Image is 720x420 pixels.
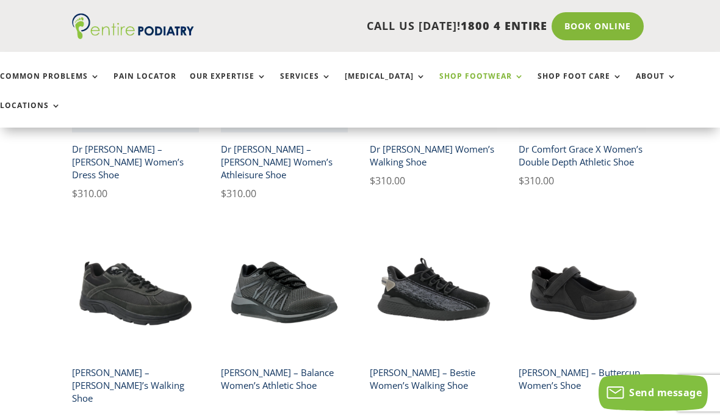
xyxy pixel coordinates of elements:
[370,229,497,356] img: bestie drew shoe athletic walking shoe entire podiatry
[552,12,644,40] a: Book Online
[629,386,702,399] span: Send message
[370,138,497,173] h2: Dr [PERSON_NAME] Women’s Walking Shoe
[190,72,267,98] a: Our Expertise
[370,229,497,396] a: bestie drew shoe athletic walking shoe entire podiatry[PERSON_NAME] – Bestie Women’s Walking Shoe
[599,374,708,411] button: Send message
[221,361,348,396] h2: [PERSON_NAME] – Balance Women’s Athletic Shoe
[221,187,226,200] span: $
[519,229,646,356] img: buttercup drew shoe black casual shoe entire podiatry
[345,72,426,98] a: [MEDICAL_DATA]
[519,361,646,396] h2: [PERSON_NAME] – Buttercup Women’s Shoe
[370,174,405,187] bdi: 310.00
[519,138,646,173] h2: Dr Comfort Grace X Women’s Double Depth Athletic Shoe
[72,29,194,42] a: Entire Podiatry
[221,187,256,200] bdi: 310.00
[519,174,524,187] span: $
[280,72,331,98] a: Services
[370,361,497,396] h2: [PERSON_NAME] – Bestie Women’s Walking Shoe
[72,229,199,409] a: aaron drew shoe black mens walking shoe entire podiatry[PERSON_NAME] – [PERSON_NAME]’s Walking Shoe
[370,174,375,187] span: $
[538,72,622,98] a: Shop Foot Care
[72,13,194,39] img: logo (1)
[461,18,547,33] span: 1800 4 ENTIRE
[221,229,348,396] a: balance drew shoe black athletic shoe entire podiatry[PERSON_NAME] – Balance Women’s Athletic Shoe
[636,72,677,98] a: About
[439,72,524,98] a: Shop Footwear
[72,229,199,356] img: aaron drew shoe black mens walking shoe entire podiatry
[113,72,176,98] a: Pain Locator
[72,361,199,409] h2: [PERSON_NAME] – [PERSON_NAME]’s Walking Shoe
[72,138,199,186] h2: Dr [PERSON_NAME] – [PERSON_NAME] Women’s Dress Shoe
[221,138,348,186] h2: Dr [PERSON_NAME] – [PERSON_NAME] Women’s Athleisure Shoe
[519,174,554,187] bdi: 310.00
[72,187,107,200] bdi: 310.00
[519,229,646,396] a: buttercup drew shoe black casual shoe entire podiatry[PERSON_NAME] – Buttercup Women’s Shoe
[200,18,547,34] p: CALL US [DATE]!
[72,187,77,200] span: $
[221,229,348,356] img: balance drew shoe black athletic shoe entire podiatry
